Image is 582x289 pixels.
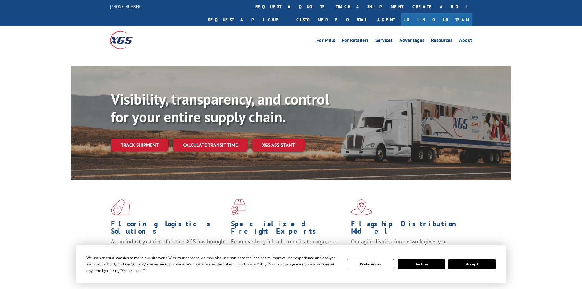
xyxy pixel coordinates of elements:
span: Preferences [122,268,142,273]
h1: Flooring Logistics Solutions [111,220,226,238]
a: About [459,38,472,45]
a: XGS ASSISTANT [252,139,305,152]
span: Cookie Policy [244,261,266,267]
h1: Specialized Freight Experts [231,220,346,238]
button: Accept [448,259,496,269]
a: For Retailers [342,38,369,45]
p: From overlength loads to delicate cargo, our experienced staff knows the best way to move your fr... [231,238,346,265]
span: Our agile distribution network gives you nationwide inventory management on demand. [351,238,463,252]
button: Decline [398,259,445,269]
h1: Flagship Distribution Model [351,220,467,238]
img: xgs-icon-total-supply-chain-intelligence-red [111,199,130,215]
div: Cookie Consent Prompt [76,245,506,283]
a: Track shipment [111,139,168,151]
a: For Mills [317,38,335,45]
img: xgs-icon-focused-on-flooring-red [231,199,245,215]
div: We use essential cookies to make our site work. With your consent, we may also use non-essential ... [86,254,339,274]
a: Advantages [399,38,424,45]
b: Visibility, transparency, and control for your entire supply chain. [111,90,329,126]
span: As an industry carrier of choice, XGS has brought innovation and dedication to flooring logistics... [111,238,226,260]
a: Request a pickup [203,13,292,26]
a: Agent [371,13,401,26]
img: xgs-icon-flagship-distribution-model-red [351,199,372,215]
a: Customer Portal [292,13,371,26]
a: Calculate transit time [173,139,247,152]
a: Services [375,38,393,45]
a: [PHONE_NUMBER] [110,3,142,9]
button: Preferences [347,259,394,269]
a: Join Our Team [401,13,472,26]
a: Resources [431,38,452,45]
